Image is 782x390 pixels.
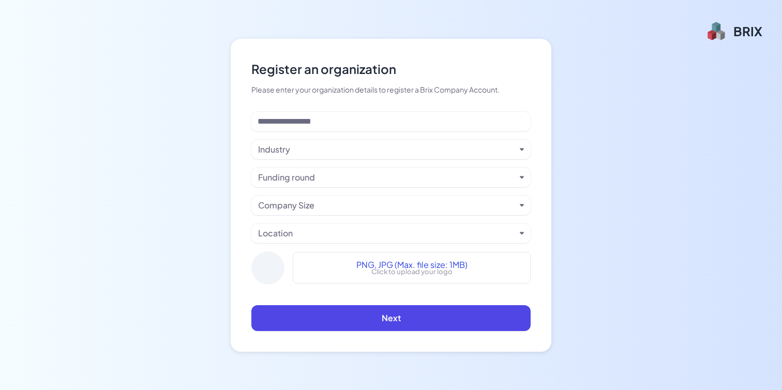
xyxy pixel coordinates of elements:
[251,59,531,78] div: Register an organization
[258,199,314,212] div: Company Size
[356,259,468,271] span: PNG, JPG (Max. file size: 1MB)
[251,84,531,95] div: Please enter your organization details to register a Brix Company Account.
[258,143,290,156] div: Industry
[258,171,516,184] button: Funding round
[251,305,531,331] button: Next
[258,199,516,212] button: Company Size
[371,267,453,277] p: Click to upload your logo
[258,171,315,184] div: Funding round
[258,227,293,239] div: Location
[733,23,762,39] div: BRIX
[258,143,516,156] button: Industry
[258,227,516,239] button: Location
[382,312,401,323] span: Next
